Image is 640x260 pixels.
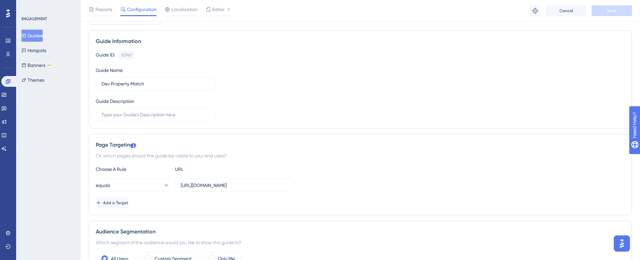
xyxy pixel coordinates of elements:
[22,74,44,86] button: Themes
[127,5,157,13] span: Configuration
[103,200,128,206] span: Add a Target
[22,44,46,57] button: Hotspots
[559,8,573,13] span: Cancel
[96,165,170,173] div: Choose A Rule
[612,233,632,254] iframe: UserGuiding AI Assistant Launcher
[212,5,225,13] span: Editor
[592,5,632,16] button: Save
[96,51,115,60] div: Guide ID:
[95,5,112,13] span: Reports
[546,5,586,16] button: Cancel
[22,59,53,71] button: BannersBETA
[121,52,132,58] div: 153967
[96,66,123,74] div: Guide Name
[96,141,625,149] div: Page Targeting
[96,179,170,192] button: equals
[22,30,43,42] button: Guides
[96,97,134,105] div: Guide Description
[96,152,625,160] div: On which pages should the guide be visible to your end users?
[171,5,198,13] span: Localization
[22,16,47,22] div: ENGAGEMENT
[96,181,110,189] span: equals
[96,238,625,247] div: Which segment of the audience would you like to show this guide to?
[101,80,210,87] input: Type your Guide’s Name here
[607,8,616,13] span: Save
[101,111,210,118] input: Type your Guide’s Description here
[96,197,128,208] button: Add a Target
[47,64,53,67] div: BETA
[16,2,42,10] span: Need Help?
[96,228,625,236] div: Audience Segmentation
[96,37,625,45] div: Guide Information
[175,165,249,173] div: URL
[181,182,289,189] input: yourwebsite.com/path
